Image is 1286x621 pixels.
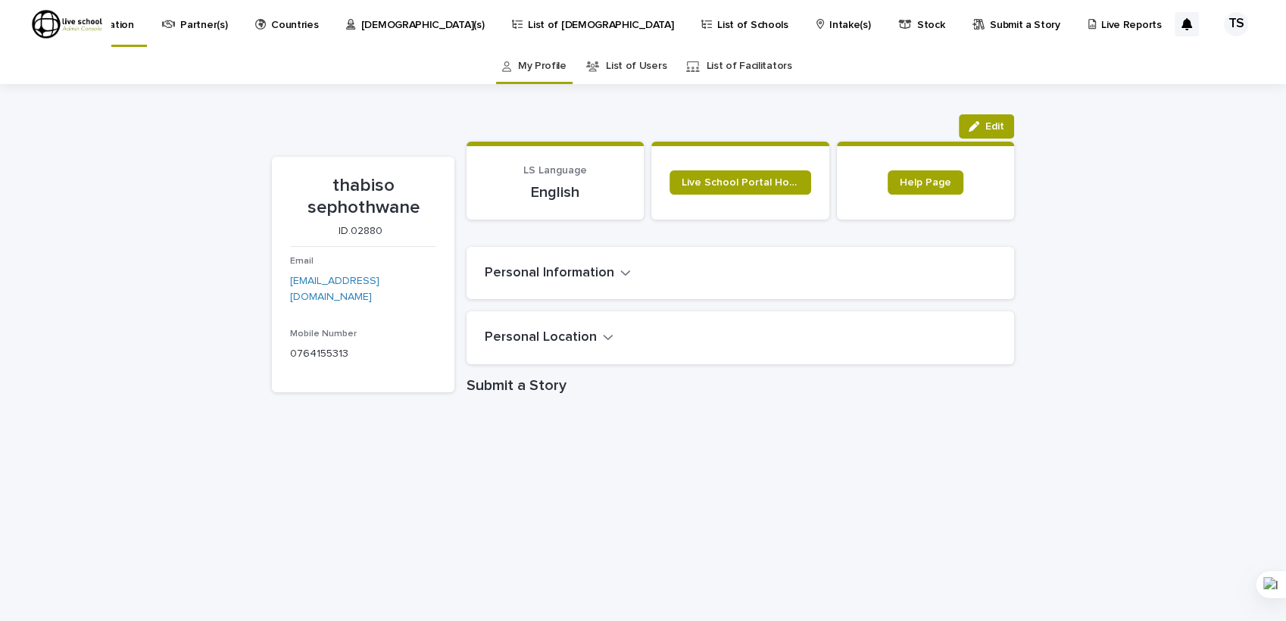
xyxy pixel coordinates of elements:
a: My Profile [518,48,567,84]
button: Personal Information [485,265,631,282]
p: English [485,183,626,201]
div: TS [1224,12,1248,36]
a: List of Users [606,48,666,84]
p: ID.02880 [290,225,430,238]
span: LS Language [523,165,587,176]
span: Mobile Number [290,329,357,339]
h2: Personal Location [485,329,597,346]
button: Edit [959,114,1014,139]
a: Live School Portal Home [670,170,810,195]
span: Help Page [900,177,951,188]
a: Help Page [888,170,963,195]
span: Email [290,257,314,266]
span: Edit [985,121,1004,132]
p: thabiso sephothwane [290,175,436,219]
span: Live School Portal Home [682,177,798,188]
a: [EMAIL_ADDRESS][DOMAIN_NAME] [290,276,379,302]
p: 0764155313 [290,346,436,362]
img: R9sz75l8Qv2hsNfpjweZ [30,9,104,39]
button: Personal Location [485,329,613,346]
a: List of Facilitators [707,48,792,84]
h1: Submit a Story [467,376,1014,395]
h2: Personal Information [485,265,614,282]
